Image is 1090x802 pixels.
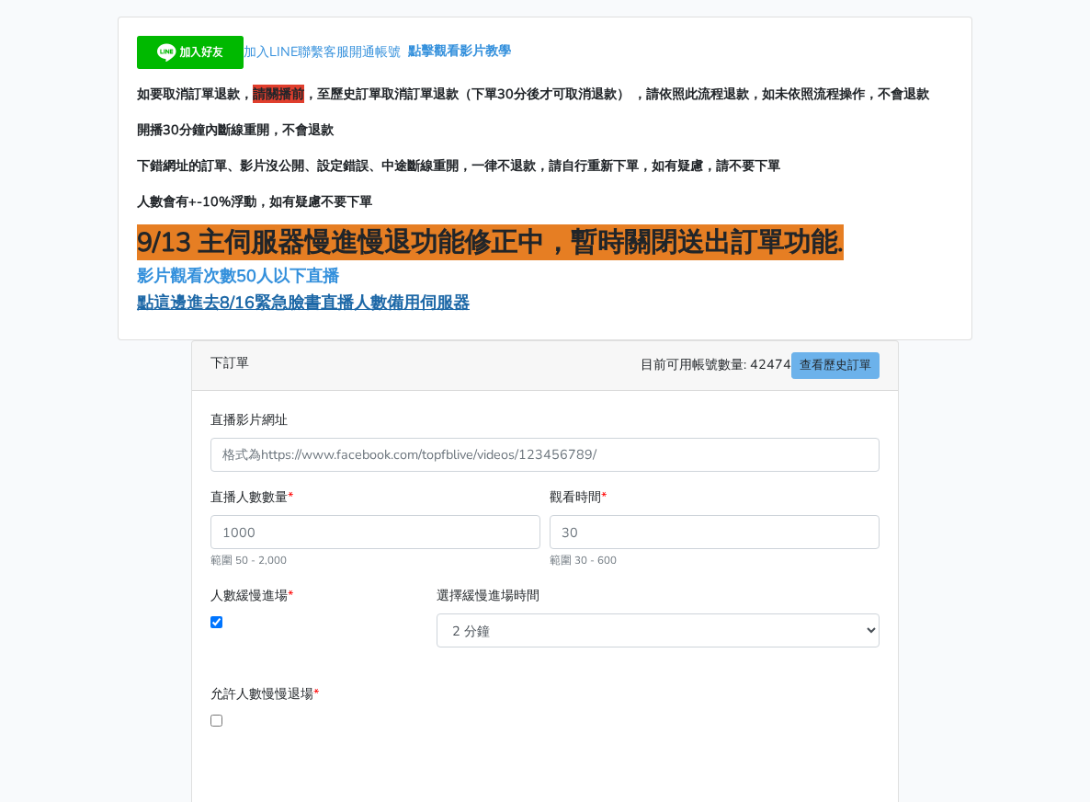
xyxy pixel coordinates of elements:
[210,515,540,549] input: 1000
[137,224,844,260] span: 9/13 主伺服器慢進慢退功能修正中，暫時關閉送出訂單功能.
[137,292,470,314] a: 點這邊進去8/16緊急臉書直播人數備用伺服器
[210,409,288,430] label: 直播影片網址
[253,85,304,103] span: 請關播前
[791,352,880,379] a: 查看歷史訂單
[408,42,511,61] a: 點擊觀看影片教學
[210,438,880,472] input: 格式為https://www.facebook.com/topfblive/videos/123456789/
[641,352,880,379] span: 目前可用帳號數量: 42474
[137,156,780,175] span: 下錯網址的訂單、影片沒公開、設定錯誤、中途斷線重開，一律不退款，請自行重新下單，如有疑慮，請不要下單
[137,192,372,211] span: 人數會有+-10%浮動，如有疑慮不要下單
[210,683,319,705] label: 允許人數慢慢退場
[304,85,929,103] span: ，至歷史訂單取消訂單退款（下單30分後才可取消退款） ，請依照此流程退款，如未依照流程操作，不會退款
[192,341,898,391] div: 下訂單
[236,265,339,287] span: 50人以下直播
[137,42,408,61] a: 加入LINE聯繫客服開通帳號
[210,553,287,567] small: 範圍 50 - 2,000
[550,553,617,567] small: 範圍 30 - 600
[210,487,293,508] label: 直播人數數量
[137,85,253,103] span: 如要取消訂單退款，
[550,515,880,549] input: 30
[236,265,344,287] a: 50人以下直播
[137,120,334,139] span: 開播30分鐘內斷線重開，不會退款
[210,585,293,606] label: 人數緩慢進場
[437,585,539,606] label: 選擇緩慢進場時間
[137,36,244,69] img: 加入好友
[244,42,401,61] span: 加入LINE聯繫客服開通帳號
[137,265,236,287] a: 影片觀看次數
[550,487,607,508] label: 觀看時間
